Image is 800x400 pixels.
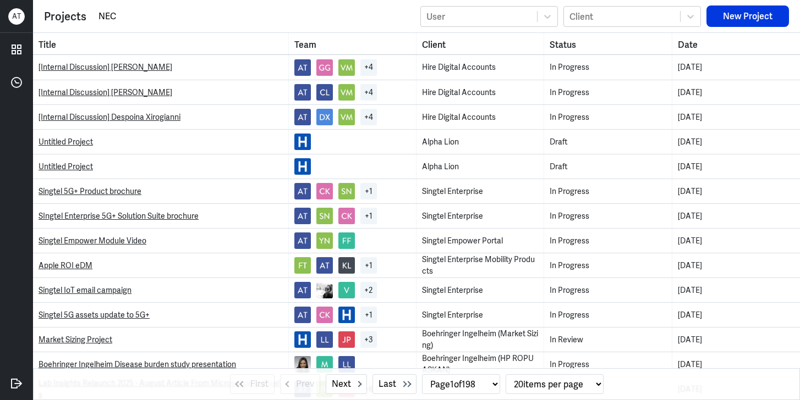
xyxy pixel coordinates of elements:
td: Client [417,55,544,80]
td: Client [417,352,544,376]
a: Singtel Empower Module Video [39,236,146,246]
td: Team [289,352,417,376]
span: Next [332,377,351,391]
div: Hire Digital Accounts [422,112,538,123]
img: favicon-256x256.jpg [338,307,355,323]
div: Alpha Lion [422,161,538,173]
a: Singtel 5G+ Product brochure [39,186,141,196]
div: Singtel Enterprise [422,186,538,197]
a: [Internal Discussion] [PERSON_NAME] [39,87,172,97]
input: Search [97,8,415,25]
div: [DATE] [678,62,794,73]
a: [Internal Discussion] Despoina Xirogianni [39,112,180,122]
td: Status [544,303,672,327]
td: Client [417,303,544,327]
img: avatar.jpg [316,257,333,274]
td: Status [544,130,672,154]
div: In Progress [550,309,666,321]
span: Prev [296,377,314,391]
img: avatar.jpg [338,356,355,373]
td: Client [417,327,544,352]
div: In Progress [550,87,666,98]
div: + 1 [360,257,377,274]
div: In Progress [550,359,666,370]
td: Title [33,130,289,154]
div: [DATE] [678,235,794,247]
td: Status [544,278,672,302]
div: Boehringer Ingelheim (Market Sizing) [422,328,538,351]
span: Last [379,377,396,391]
td: Date [672,105,800,129]
td: Date [672,204,800,228]
div: Singtel Enterprise [422,210,538,222]
td: Status [544,55,672,80]
img: favicon-256x256.jpg [294,134,311,150]
td: Title [33,352,289,376]
button: Next [326,374,367,394]
img: avatar.jpg [294,232,311,249]
img: avatar.jpg [338,59,355,76]
button: Prev [280,374,320,394]
img: favicon-256x256.jpg [294,331,311,348]
div: Singtel Enterprise [422,285,538,296]
td: Team [289,327,417,352]
img: avatar.jpg [316,307,333,323]
div: [DATE] [678,161,794,173]
td: Date [672,352,800,376]
div: Hire Digital Accounts [422,87,538,98]
div: Draft [550,136,666,148]
div: In Progress [550,186,666,197]
div: [DATE] [678,309,794,321]
div: + 4 [360,84,377,101]
td: Client [417,154,544,179]
div: [DATE] [678,260,794,271]
div: Singtel Enterprise [422,309,538,321]
div: + 1 [360,183,377,199]
img: download.jpg [316,282,333,298]
div: [DATE] [678,285,794,296]
a: Singtel 5G assets update to 5G+ [39,310,150,320]
div: [DATE] [678,112,794,123]
div: Hire Digital Accounts [422,62,538,73]
a: Untitled Project [39,137,93,147]
img: avatar.jpg [316,232,333,249]
img: avatar.jpg [294,257,311,274]
div: [DATE] [678,87,794,98]
button: Last [372,374,417,394]
td: Date [672,55,800,80]
img: avatar.jpg [338,282,355,298]
a: Singtel IoT email campaign [39,285,131,295]
button: First [230,374,275,394]
td: Team [289,303,417,327]
td: Title [33,303,289,327]
td: Title [33,179,289,203]
td: Title [33,105,289,129]
td: Team [289,179,417,203]
div: Boehringer Ingelheim (HP ROPU ASKAN) [422,353,538,376]
img: avatar.jpg [294,307,311,323]
div: In Progress [550,285,666,296]
img: favicon-256x256.jpg [294,158,311,175]
td: Team [289,204,417,228]
img: avatar.jpg [316,183,333,199]
div: [DATE] [678,359,794,370]
a: SIngtel Enterprise 5G+ Solution Suite brochure [39,211,199,221]
td: Title [33,204,289,228]
td: Date [672,327,800,352]
td: Team [289,229,417,253]
div: Client [569,10,593,22]
div: In Progress [550,260,666,271]
a: [Internal Discussion] [PERSON_NAME] [39,62,172,72]
td: Date [672,253,800,277]
td: Team [289,278,417,302]
th: Toggle SortBy [33,33,289,54]
div: Projects [44,8,86,25]
td: Client [417,80,544,104]
span: First [250,377,269,391]
td: Status [544,204,672,228]
td: Status [544,154,672,179]
img: avatar.jpg [338,183,355,199]
td: Team [289,154,417,179]
td: Title [33,55,289,80]
div: Draft [550,161,666,173]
